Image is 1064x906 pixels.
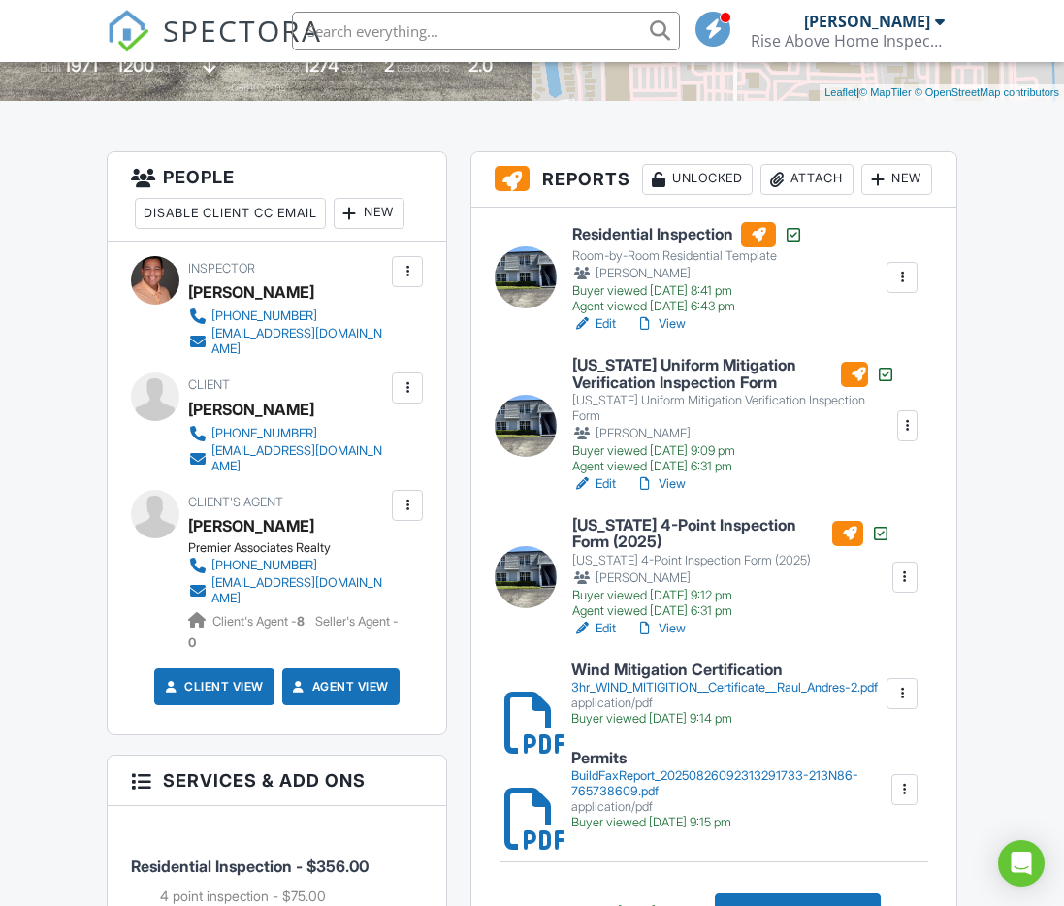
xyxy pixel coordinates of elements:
a: [PHONE_NUMBER] [188,556,388,575]
div: BuildFaxReport_20250826092313291733-213N86-765738609.pdf [571,768,889,799]
a: [PHONE_NUMBER] [188,307,388,326]
div: New [334,198,404,229]
span: Client's Agent - [212,614,307,629]
div: [EMAIL_ADDRESS][DOMAIN_NAME] [211,326,388,357]
h6: Residential Inspection [572,222,803,247]
span: Client [188,377,230,392]
div: [US_STATE] Uniform Mitigation Verification Inspection Form [572,393,895,424]
div: 2 [384,55,394,76]
div: 1274 [303,55,339,76]
div: [PERSON_NAME] [572,568,889,588]
a: Edit [572,314,616,334]
div: | [820,84,1064,101]
div: Unlocked [642,164,753,195]
a: View [635,474,686,494]
div: [PHONE_NUMBER] [211,426,317,441]
a: Client View [161,677,264,696]
a: [US_STATE] 4-Point Inspection Form (2025) [US_STATE] 4-Point Inspection Form (2025) [PERSON_NAME]... [572,517,889,619]
div: Premier Associates Realty [188,540,403,556]
span: Client's Agent [188,495,283,509]
span: Residential Inspection - $356.00 [131,857,369,876]
h3: People [108,152,447,242]
span: Lot Size [259,60,300,75]
div: [PERSON_NAME] [188,277,314,307]
div: Disable Client CC Email [135,198,326,229]
a: Wind Mitigation Certification 3hr_WIND_MITIGITION__Certificate__Raul_Andres-2.pdf application/pdf... [571,662,878,727]
strong: 8 [297,614,305,629]
div: Buyer viewed [DATE] 9:15 pm [571,815,889,830]
a: Leaflet [824,86,856,98]
div: Rise Above Home Inspections [751,31,945,50]
div: [PHONE_NUMBER] [211,558,317,573]
h6: [US_STATE] 4-Point Inspection Form (2025) [572,517,889,551]
h6: Wind Mitigation Certification [571,662,878,679]
a: Edit [572,619,616,638]
span: sq.ft. [341,60,366,75]
div: [PERSON_NAME] [572,424,895,443]
div: 2.0 [468,55,493,76]
a: © OpenStreetMap contributors [915,86,1059,98]
span: bedrooms [397,60,450,75]
a: [PERSON_NAME] [188,511,314,540]
div: Buyer viewed [DATE] 9:09 pm [572,443,895,459]
div: Agent viewed [DATE] 6:31 pm [572,459,895,474]
a: [US_STATE] Uniform Mitigation Verification Inspection Form [US_STATE] Uniform Mitigation Verifica... [572,357,895,474]
div: [PERSON_NAME] [804,12,930,31]
span: slab [219,60,241,75]
h6: Permits [571,750,889,767]
span: Inspector [188,261,255,275]
div: [PERSON_NAME] [188,395,314,424]
div: [PHONE_NUMBER] [211,308,317,324]
h6: [US_STATE] Uniform Mitigation Verification Inspection Form [572,357,895,391]
a: View [635,314,686,334]
a: Residential Inspection Room-by-Room Residential Template [PERSON_NAME] Buyer viewed [DATE] 8:41 p... [572,222,803,315]
a: [EMAIL_ADDRESS][DOMAIN_NAME] [188,575,388,606]
div: [US_STATE] 4-Point Inspection Form (2025) [572,553,889,568]
a: © MapTiler [859,86,912,98]
a: View [635,619,686,638]
h3: Services & Add ons [108,756,447,806]
h3: Reports [471,152,956,208]
div: application/pdf [571,799,889,815]
div: Room-by-Room Residential Template [572,248,803,264]
div: Open Intercom Messenger [998,840,1045,887]
span: Built [40,60,61,75]
a: [PHONE_NUMBER] [188,424,388,443]
div: Buyer viewed [DATE] 9:14 pm [571,711,878,727]
div: 1200 [116,55,154,76]
a: Permits BuildFaxReport_20250826092313291733-213N86-765738609.pdf application/pdf Buyer viewed [DA... [571,750,889,830]
div: 1971 [64,55,98,76]
input: Search everything... [292,12,680,50]
div: Buyer viewed [DATE] 8:41 pm [572,283,803,299]
div: [EMAIL_ADDRESS][DOMAIN_NAME] [211,575,388,606]
a: [EMAIL_ADDRESS][DOMAIN_NAME] [188,326,388,357]
div: Agent viewed [DATE] 6:31 pm [572,603,889,619]
a: [EMAIL_ADDRESS][DOMAIN_NAME] [188,443,388,474]
div: application/pdf [571,696,878,711]
div: 3hr_WIND_MITIGITION__Certificate__Raul_Andres-2.pdf [571,680,878,696]
div: [EMAIL_ADDRESS][DOMAIN_NAME] [211,443,388,474]
span: sq. ft. [157,60,184,75]
a: Agent View [289,677,389,696]
img: The Best Home Inspection Software - Spectora [107,10,149,52]
div: Attach [760,164,854,195]
div: New [861,164,932,195]
div: [PERSON_NAME] [572,264,803,283]
span: bathrooms [231,80,286,94]
strong: 0 [188,635,196,650]
a: SPECTORA [107,26,322,67]
span: SPECTORA [163,10,322,50]
div: Buyer viewed [DATE] 9:12 pm [572,588,889,603]
div: Agent viewed [DATE] 6:43 pm [572,299,803,314]
a: Edit [572,474,616,494]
